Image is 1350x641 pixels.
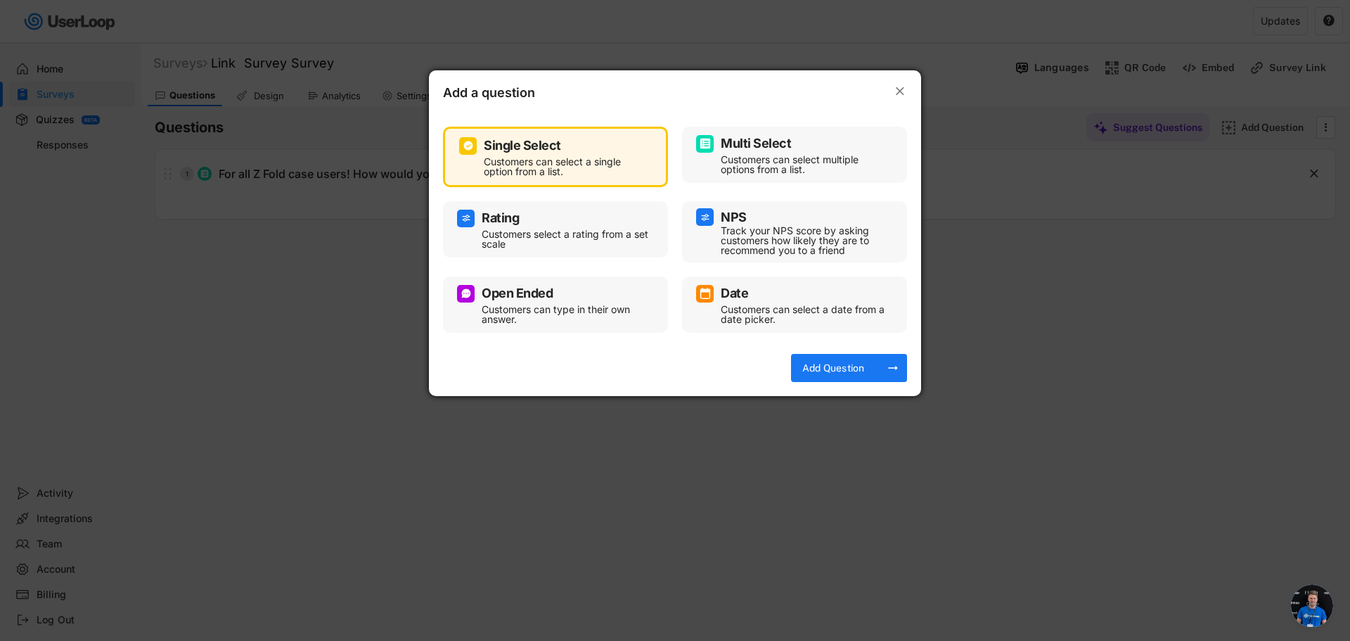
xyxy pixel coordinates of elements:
div: Customers select a rating from a set scale [482,229,650,249]
div: NPS [721,211,747,224]
div: Customers can select a date from a date picker. [721,305,889,324]
div: Multi Select [721,137,791,150]
img: CalendarMajor.svg [700,288,711,299]
div: Date [721,287,748,300]
div: Open chat [1291,585,1333,627]
img: AdjustIcon.svg [461,212,472,224]
div: Open Ended [482,287,553,300]
div: Add a question [443,84,584,106]
div: Track your NPS score by asking customers how likely they are to recommend you to a friend [721,226,889,255]
text:  [896,84,904,99]
img: AdjustIcon.svg [700,212,711,223]
div: Customers can select multiple options from a list. [721,155,889,174]
img: CircleTickMinorWhite.svg [463,140,474,151]
div: Rating [482,212,519,224]
div: Add Question [798,362,868,374]
div: Single Select [484,139,561,152]
div: Customers can type in their own answer. [482,305,650,324]
img: ConversationMinor.svg [461,288,472,299]
button: arrow_right_alt [886,361,900,375]
img: ListMajor.svg [700,138,711,149]
button:  [893,84,907,99]
div: Customers can select a single option from a list. [484,157,648,177]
